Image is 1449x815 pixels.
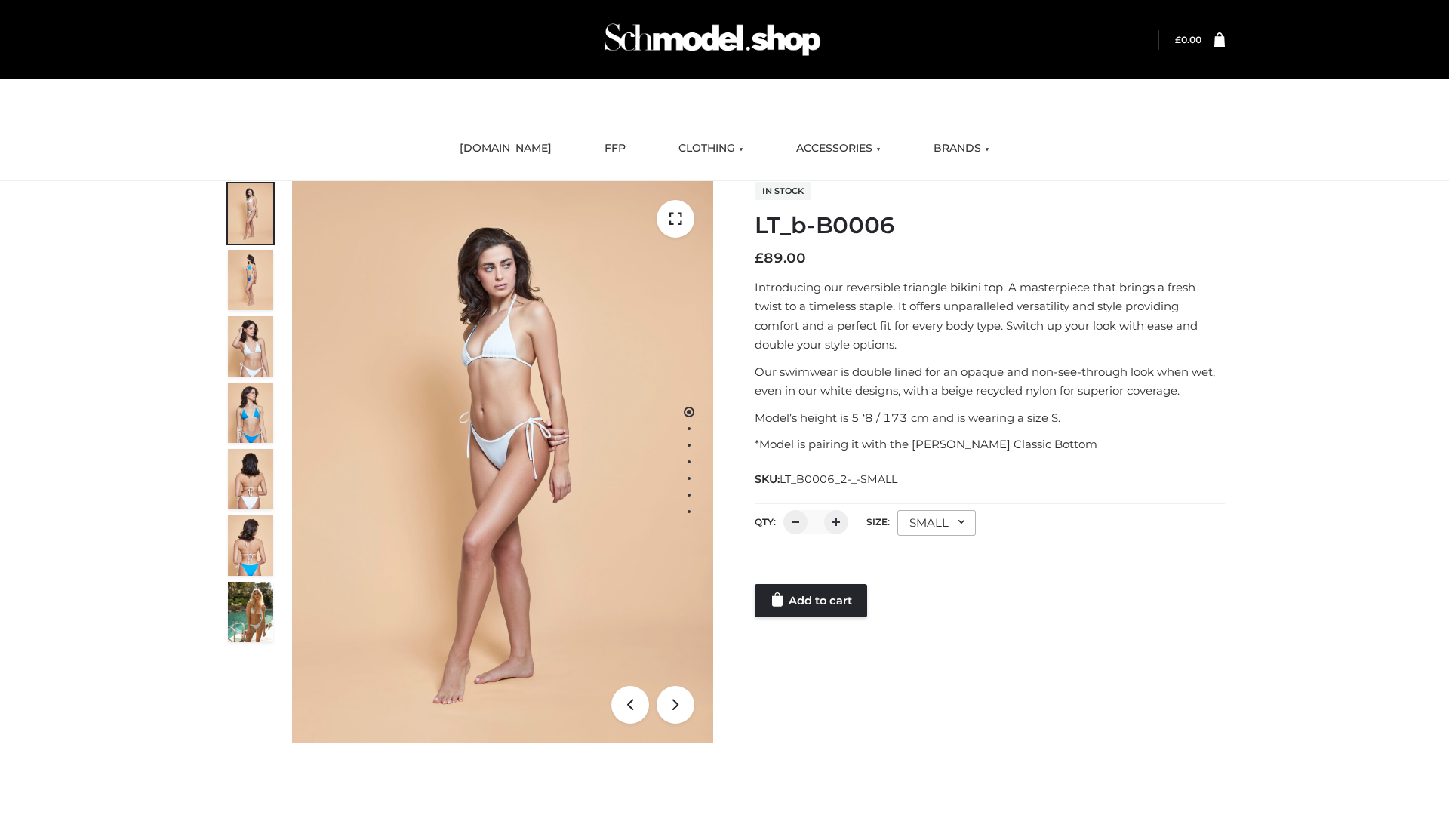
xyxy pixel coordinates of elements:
[755,435,1225,454] p: *Model is pairing it with the [PERSON_NAME] Classic Bottom
[785,132,892,165] a: ACCESSORIES
[755,584,867,617] a: Add to cart
[755,212,1225,239] h1: LT_b-B0006
[1175,34,1201,45] bdi: 0.00
[897,510,976,536] div: SMALL
[228,250,273,310] img: ArielClassicBikiniTop_CloudNine_AzureSky_OW114ECO_2-scaled.jpg
[228,515,273,576] img: ArielClassicBikiniTop_CloudNine_AzureSky_OW114ECO_8-scaled.jpg
[755,182,811,200] span: In stock
[228,316,273,377] img: ArielClassicBikiniTop_CloudNine_AzureSky_OW114ECO_3-scaled.jpg
[448,132,563,165] a: [DOMAIN_NAME]
[755,470,899,488] span: SKU:
[755,362,1225,401] p: Our swimwear is double lined for an opaque and non-see-through look when wet, even in our white d...
[922,132,1001,165] a: BRANDS
[228,582,273,642] img: Arieltop_CloudNine_AzureSky2.jpg
[755,408,1225,428] p: Model’s height is 5 ‘8 / 173 cm and is wearing a size S.
[292,181,713,743] img: ArielClassicBikiniTop_CloudNine_AzureSky_OW114ECO_1
[755,278,1225,355] p: Introducing our reversible triangle bikini top. A masterpiece that brings a fresh twist to a time...
[755,250,764,266] span: £
[755,516,776,527] label: QTY:
[667,132,755,165] a: CLOTHING
[228,383,273,443] img: ArielClassicBikiniTop_CloudNine_AzureSky_OW114ECO_4-scaled.jpg
[755,250,806,266] bdi: 89.00
[228,183,273,244] img: ArielClassicBikiniTop_CloudNine_AzureSky_OW114ECO_1-scaled.jpg
[593,132,637,165] a: FFP
[866,516,890,527] label: Size:
[1175,34,1201,45] a: £0.00
[228,449,273,509] img: ArielClassicBikiniTop_CloudNine_AzureSky_OW114ECO_7-scaled.jpg
[780,472,897,486] span: LT_B0006_2-_-SMALL
[599,10,826,69] img: Schmodel Admin 964
[1175,34,1181,45] span: £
